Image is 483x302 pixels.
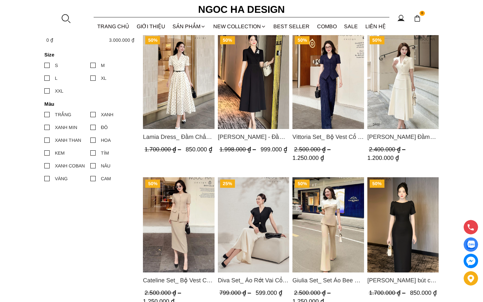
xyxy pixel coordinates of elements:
[44,52,132,57] h4: Size
[55,87,63,95] div: XXL
[145,146,183,153] span: 1.700.000 ₫
[169,18,210,35] div: SẢN PHẨM
[464,237,478,252] a: Display image
[46,37,53,43] span: 0 ₫
[143,34,215,129] img: Lamia Dress_ Đầm Chấm Bi Cổ Vest Màu Kem D1003
[210,18,270,35] a: NEW COLLECTION
[256,290,282,296] span: 599.000 ₫
[218,177,289,272] img: Diva Set_ Áo Rớt Vai Cổ V, Chân Váy Lụa Đuôi Cá A1078+CV134
[55,124,77,131] div: XANH MIN
[367,276,439,285] span: [PERSON_NAME] bút chì ,tay nụ hồng ,bồng đầu tay màu đen D727
[143,276,215,285] span: Cateline Set_ Bộ Vest Cổ V Đính Cúc Nhí Chân Váy Bút Chì BJ127
[367,132,439,141] a: Link to Louisa Dress_ Đầm Cổ Vest Cài Hoa Tùng May Gân Nổi Kèm Đai Màu Bee D952
[101,137,111,144] div: HOA
[367,276,439,285] a: Link to Alice Dress_Đầm bút chì ,tay nụ hồng ,bồng đầu tay màu đen D727
[292,155,324,161] span: 1.250.000 ₫
[292,276,364,285] span: Giulia Set_ Set Áo Bee Mix Cổ Trắng Đính Cúc Quần Loe BQ014
[294,146,332,153] span: 2.500.000 ₫
[143,276,215,285] a: Link to Cateline Set_ Bộ Vest Cổ V Đính Cúc Nhí Chân Váy Bút Chì BJ127
[218,34,289,129] a: Product image - Irene Dress - Đầm Vest Dáng Xòe Kèm Đai D713
[186,146,212,153] span: 850.000 ₫
[292,132,364,141] span: Vittoria Set_ Bộ Vest Cổ V Quần Suông Kẻ Sọc BQ013
[143,132,215,141] a: Link to Lamia Dress_ Đầm Chấm Bi Cổ Vest Màu Kem D1003
[362,18,390,35] a: LIÊN HỆ
[192,2,291,17] a: Ngoc Ha Design
[218,177,289,272] a: Product image - Diva Set_ Áo Rớt Vai Cổ V, Chân Váy Lụa Đuôi Cá A1078+CV134
[261,146,287,153] span: 999.000 ₫
[367,177,439,272] img: Alice Dress_Đầm bút chì ,tay nụ hồng ,bồng đầu tay màu đen D727
[467,241,475,249] img: Display image
[55,137,81,144] div: XANH THAN
[369,290,407,296] span: 1.700.000 ₫
[55,75,57,82] div: L
[218,34,289,129] img: Irene Dress - Đầm Vest Dáng Xòe Kèm Đai D713
[292,177,364,272] a: Product image - Giulia Set_ Set Áo Bee Mix Cổ Trắng Đính Cúc Quần Loe BQ014
[313,18,341,35] a: Combo
[143,34,215,129] a: Product image - Lamia Dress_ Đầm Chấm Bi Cổ Vest Màu Kem D1003
[143,177,215,272] a: Product image - Cateline Set_ Bộ Vest Cổ V Đính Cúc Nhí Chân Váy Bút Chì BJ127
[340,18,362,35] a: SALE
[410,290,437,296] span: 850.000 ₫
[414,15,421,22] img: img-CART-ICON-ksit0nf1
[367,34,439,129] img: Louisa Dress_ Đầm Cổ Vest Cài Hoa Tùng May Gân Nổi Kèm Đai Màu Bee D952
[55,149,65,157] div: KEM
[101,162,110,169] div: NÂU
[292,177,364,272] img: Giulia Set_ Set Áo Bee Mix Cổ Trắng Đính Cúc Quần Loe BQ014
[464,254,478,268] a: messenger
[369,146,407,153] span: 2.400.000 ₫
[55,162,85,169] div: XANH COBAN
[55,111,71,118] div: TRẮNG
[367,34,439,129] a: Product image - Louisa Dress_ Đầm Cổ Vest Cài Hoa Tùng May Gân Nổi Kèm Đai Màu Bee D952
[145,290,183,296] span: 2.500.000 ₫
[292,132,364,141] a: Link to Vittoria Set_ Bộ Vest Cổ V Quần Suông Kẻ Sọc BQ013
[143,177,215,272] img: Cateline Set_ Bộ Vest Cổ V Đính Cúc Nhí Chân Váy Bút Chì BJ127
[143,132,215,141] span: Lamia Dress_ Đầm Chấm Bi Cổ Vest Màu Kem D1003
[420,11,425,16] span: 0
[270,18,313,35] a: BEST SELLER
[292,276,364,285] a: Link to Giulia Set_ Set Áo Bee Mix Cổ Trắng Đính Cúc Quần Loe BQ014
[94,18,133,35] a: TRANG CHỦ
[294,290,332,296] span: 2.500.000 ₫
[133,18,169,35] a: GIỚI THIỆU
[292,34,364,129] img: Vittoria Set_ Bộ Vest Cổ V Quần Suông Kẻ Sọc BQ013
[218,132,289,141] a: Link to Irene Dress - Đầm Vest Dáng Xòe Kèm Đai D713
[101,124,108,131] div: ĐỎ
[367,132,439,141] span: [PERSON_NAME] Đầm Cổ Vest Cài Hoa Tùng May Gân Nổi Kèm Đai Màu Bee D952
[218,132,289,141] span: [PERSON_NAME] - Đầm Vest Dáng Xòe Kèm Đai D713
[55,175,68,182] div: VÀNG
[367,177,439,272] a: Product image - Alice Dress_Đầm bút chì ,tay nụ hồng ,bồng đầu tay màu đen D727
[218,276,289,285] span: Diva Set_ Áo Rớt Vai Cổ V, Chân Váy Lụa Đuôi Cá A1078+CV134
[219,290,253,296] span: 799.000 ₫
[219,146,258,153] span: 1.998.000 ₫
[44,101,132,107] h4: Màu
[367,155,399,161] span: 1.200.000 ₫
[101,62,105,69] div: M
[292,34,364,129] a: Product image - Vittoria Set_ Bộ Vest Cổ V Quần Suông Kẻ Sọc BQ013
[101,149,109,157] div: TÍM
[55,62,58,69] div: S
[101,75,106,82] div: XL
[109,37,134,43] span: 3.000.000 ₫
[101,175,111,182] div: CAM
[218,276,289,285] a: Link to Diva Set_ Áo Rớt Vai Cổ V, Chân Váy Lụa Đuôi Cá A1078+CV134
[101,111,113,118] div: XANH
